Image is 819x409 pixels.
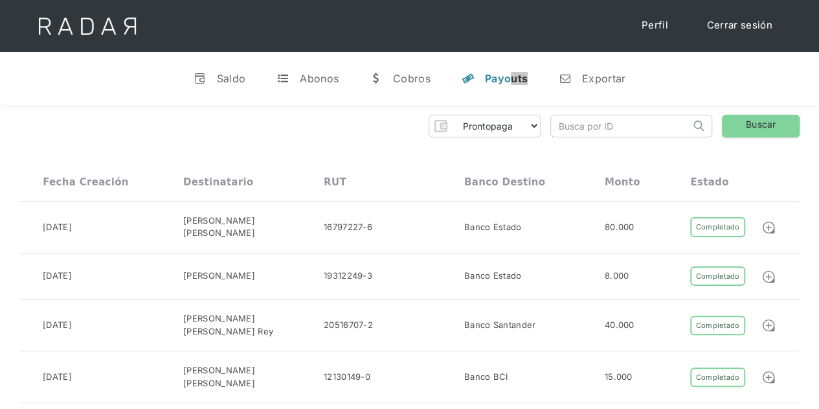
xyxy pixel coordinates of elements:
div: Completado [690,368,745,388]
img: Detalle [761,318,776,333]
div: y [462,72,475,85]
div: Destinatario [183,176,253,188]
div: Banco Santander [464,319,536,332]
div: 12130149-0 [324,371,370,384]
div: Completado [690,217,745,237]
div: Monto [605,176,640,188]
div: [DATE] [43,371,72,384]
div: Payouts [485,72,528,85]
div: Fecha creación [43,176,129,188]
div: t [276,72,289,85]
div: 80.000 [605,221,634,234]
div: [PERSON_NAME] [183,270,255,283]
div: [PERSON_NAME] [PERSON_NAME] Rey [183,312,324,338]
div: [DATE] [43,319,72,332]
div: 15.000 [605,371,633,384]
a: Perfil [629,13,681,38]
div: 8.000 [605,270,629,283]
div: v [194,72,207,85]
div: Completado [690,316,745,336]
div: Completado [690,266,745,286]
div: Exportar [582,72,625,85]
div: Abonos [300,72,339,85]
div: [PERSON_NAME] [PERSON_NAME] [183,215,324,240]
div: Banco Estado [464,221,522,234]
a: Buscar [722,115,800,137]
div: [DATE] [43,270,72,283]
img: Detalle [761,220,776,235]
div: Banco destino [464,176,545,188]
img: Detalle [761,370,776,384]
div: Banco BCI [464,371,508,384]
div: Banco Estado [464,270,522,283]
div: Saldo [217,72,246,85]
div: [PERSON_NAME] [PERSON_NAME] [183,364,324,390]
div: Estado [690,176,728,188]
div: 40.000 [605,319,634,332]
div: 16797227-6 [324,221,372,234]
div: w [370,72,383,85]
div: [DATE] [43,221,72,234]
div: 19312249-3 [324,270,372,283]
div: 20516707-2 [324,319,373,332]
a: Cerrar sesión [694,13,785,38]
div: RUT [324,176,346,188]
div: n [559,72,572,85]
img: Detalle [761,270,776,284]
input: Busca por ID [551,115,690,137]
form: Form [429,115,541,137]
div: Cobros [393,72,431,85]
